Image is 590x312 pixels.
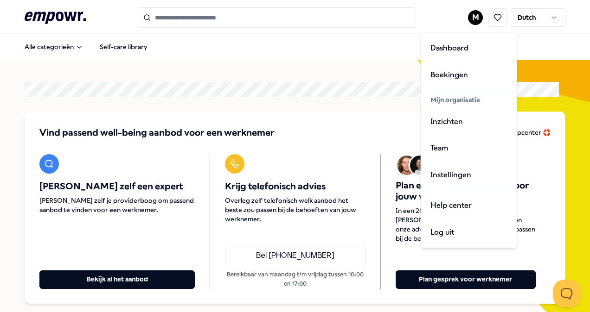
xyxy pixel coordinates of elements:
[423,162,515,188] a: Instellingen
[423,192,515,219] a: Help center
[423,35,515,62] a: Dashboard
[423,135,515,162] a: Team
[423,62,515,88] a: Boekingen
[421,32,517,248] div: M
[423,108,515,135] a: Inzichten
[423,219,515,246] div: Log uit
[423,92,515,108] div: Mijn organisatie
